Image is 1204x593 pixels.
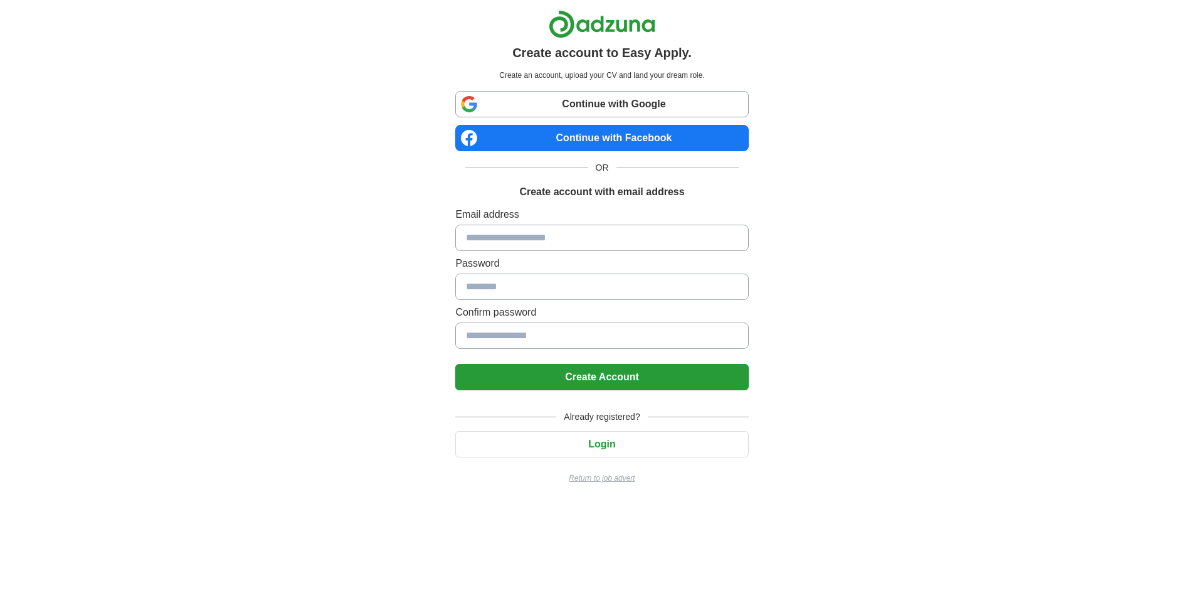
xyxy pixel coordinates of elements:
[455,431,748,457] button: Login
[455,473,748,484] a: Return to job advert
[512,43,692,62] h1: Create account to Easy Apply.
[458,70,746,81] p: Create an account, upload your CV and land your dream role.
[455,439,748,449] a: Login
[455,207,748,222] label: Email address
[455,125,748,151] a: Continue with Facebook
[455,91,748,117] a: Continue with Google
[588,161,616,174] span: OR
[519,184,684,200] h1: Create account with email address
[455,364,748,390] button: Create Account
[455,256,748,271] label: Password
[549,10,655,38] img: Adzuna logo
[455,305,748,320] label: Confirm password
[556,410,647,424] span: Already registered?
